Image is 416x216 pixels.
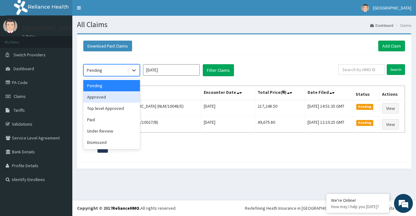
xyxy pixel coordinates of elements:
[33,35,106,43] div: Chat with us now
[201,100,255,117] td: [DATE]
[83,114,140,125] div: Paid
[3,19,17,33] img: User Image
[83,80,140,91] div: Pending
[103,3,118,18] div: Minimize live chat window
[378,41,405,51] a: Add Claim
[379,86,405,100] th: Actions
[387,64,405,75] input: Search
[77,205,141,211] strong: Copyright © 2017 .
[36,67,87,130] span: We're online!
[356,120,374,126] span: Pending
[305,100,353,117] td: [DATE] 14:51:35 GMT
[83,91,140,103] div: Approved
[83,103,140,114] div: Top level Approved
[353,86,379,100] th: Status
[305,117,353,133] td: [DATE] 12:10:25 GMT
[14,66,34,71] span: Dashboard
[84,100,201,117] td: [PERSON_NAME]-[GEOGRAPHIC_DATA] (NLM/10048/E)
[331,197,385,203] div: We're Online!
[201,86,255,100] th: Encounter Date
[331,204,385,209] p: How may I help you today?
[255,117,305,133] td: 49,675.80
[14,52,46,58] span: Switch Providers
[77,20,411,29] h1: All Claims
[245,205,411,211] div: Redefining Heath Insurance in [GEOGRAPHIC_DATA] using Telemedicine and Data Science!
[361,4,369,12] img: User Image
[143,64,200,76] input: Select Month and Year
[84,117,201,133] td: Prince-[PERSON_NAME] (RSM/10027/B)
[14,94,26,99] span: Claims
[83,125,140,137] div: Under Review
[12,31,25,47] img: d_794563401_company_1708531726252_794563401
[3,147,120,169] textarea: Type your message and hit 'Enter'
[338,64,385,75] input: Search by HMO ID
[72,200,416,216] footer: All rights reserved.
[201,117,255,133] td: [DATE]
[22,26,74,31] p: [GEOGRAPHIC_DATA]
[87,67,102,73] div: Pending
[382,119,399,130] a: View
[84,86,201,100] th: Name
[305,86,353,100] th: Date Filed
[394,23,411,28] li: Claims
[382,103,399,114] a: View
[373,5,411,11] span: [GEOGRAPHIC_DATA]
[14,107,25,113] span: Tariffs
[203,64,234,76] button: Filter Claims
[83,41,132,51] button: Download Paid Claims
[255,100,305,117] td: 217,248.50
[356,104,374,110] span: Pending
[83,137,140,148] div: Dismissed
[22,34,37,39] a: Online
[255,86,305,100] th: Total Price(₦)
[370,23,393,28] a: Dashboard
[112,205,139,211] a: RelianceHMO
